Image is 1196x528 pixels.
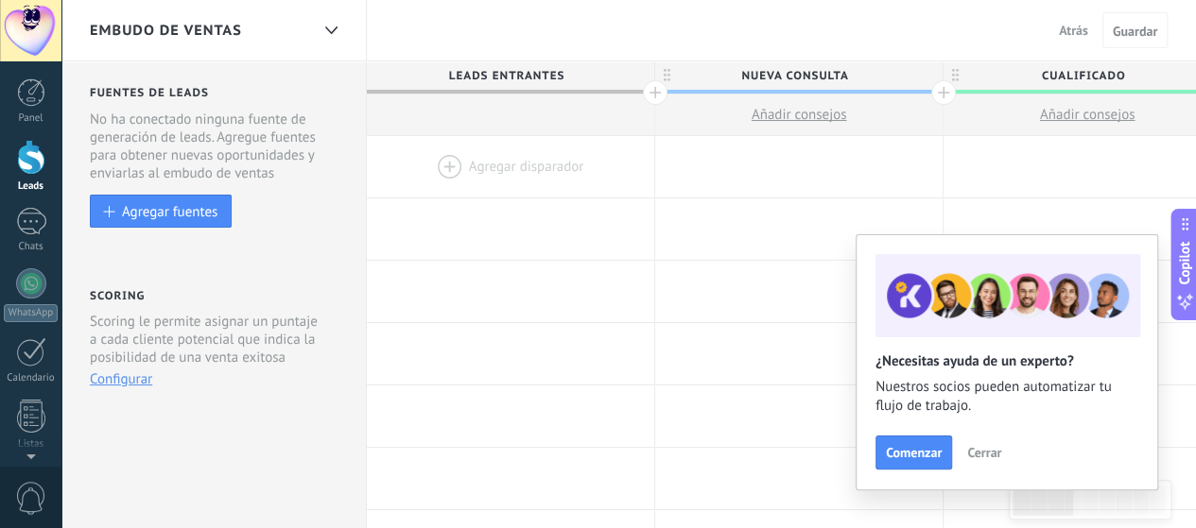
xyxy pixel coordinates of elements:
span: Copilot [1175,241,1194,284]
h2: Fuentes de leads [90,86,341,100]
span: Cerrar [967,446,1001,459]
button: Comenzar [875,435,952,469]
button: Agregar fuentes [90,195,232,228]
div: Panel [4,112,59,125]
div: No ha conectado ninguna fuente de generación de leads. Agregue fuentes para obtener nuevas oportu... [90,111,341,182]
div: Chats [4,241,59,253]
div: Embudo de ventas [315,12,347,49]
button: Cerrar [959,438,1010,467]
button: Añadir consejos [655,94,943,135]
button: Configurar [90,370,152,388]
span: Comenzar [886,446,942,459]
button: Guardar [1102,12,1168,48]
div: Leads Entrantes [367,61,654,90]
h2: Scoring [90,289,145,303]
div: Leads [4,180,59,193]
h2: ¿Necesitas ayuda de un experto? [875,352,1138,370]
span: Guardar [1113,25,1157,38]
span: Nuestros socios pueden automatizar tu flujo de trabajo. [875,378,1138,416]
p: Scoring le permite asignar un puntaje a cada cliente potencial que indica la posibilidad de una v... [90,313,325,366]
div: WhatsApp [4,304,58,322]
span: Embudo de ventas [90,22,242,40]
span: Nueva consulta [655,61,933,91]
div: Agregar fuentes [122,203,217,219]
span: Añadir consejos [752,106,847,124]
span: Añadir consejos [1040,106,1135,124]
button: Atrás [1051,16,1096,44]
span: Leads Entrantes [367,61,645,91]
div: Nueva consulta [655,61,943,90]
span: Atrás [1059,22,1088,39]
div: Calendario [4,372,59,384]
